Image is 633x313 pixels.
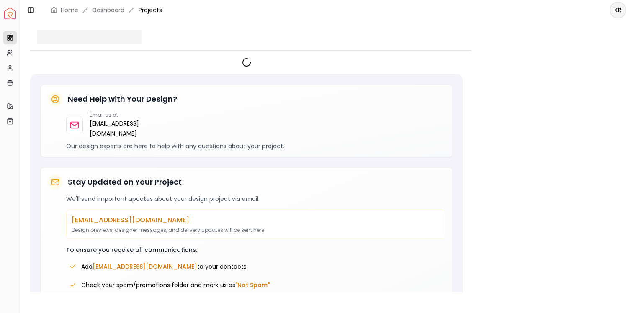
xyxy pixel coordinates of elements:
a: [EMAIL_ADDRESS][DOMAIN_NAME] [90,118,151,139]
a: Spacejoy [4,8,16,19]
span: Check your spam/promotions folder and mark us as [81,281,270,289]
p: We'll send important updates about your design project via email: [66,195,445,203]
p: Our design experts are here to help with any questions about your project. [66,142,445,150]
a: Dashboard [93,6,124,14]
p: Email us at [90,112,151,118]
button: KR [610,2,626,18]
h5: Stay Updated on Your Project [68,176,182,188]
span: Add to your contacts [81,262,247,271]
p: Design previews, designer messages, and delivery updates will be sent here [72,227,440,233]
span: "Not Spam" [235,281,270,289]
nav: breadcrumb [51,6,162,14]
h5: Need Help with Your Design? [68,93,177,105]
img: Spacejoy Logo [4,8,16,19]
span: Projects [139,6,162,14]
p: To ensure you receive all communications: [66,246,445,254]
span: KR [610,3,625,18]
p: [EMAIL_ADDRESS][DOMAIN_NAME] [72,215,440,225]
span: [EMAIL_ADDRESS][DOMAIN_NAME] [93,262,197,271]
a: Home [61,6,78,14]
